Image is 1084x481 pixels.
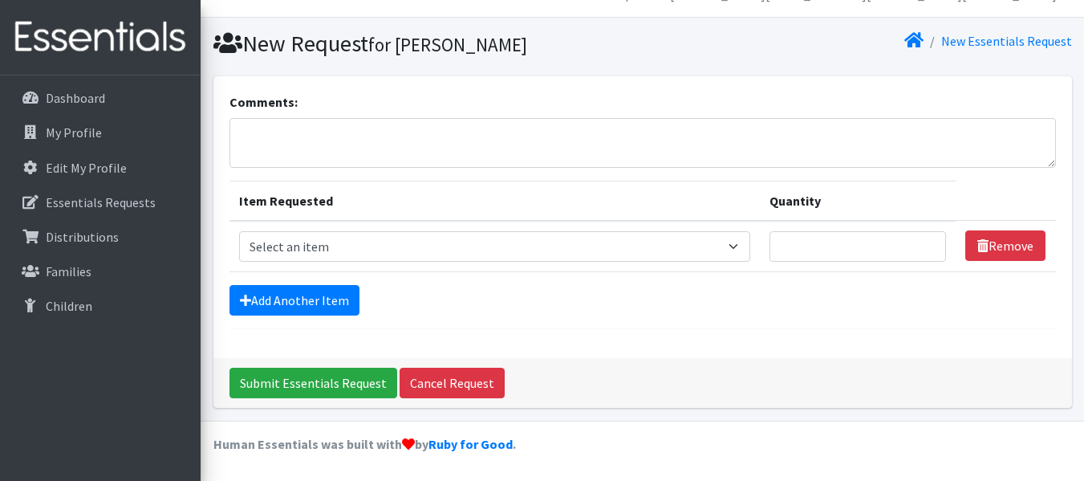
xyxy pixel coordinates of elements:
[6,221,194,253] a: Distributions
[6,152,194,184] a: Edit My Profile
[368,33,527,56] small: for [PERSON_NAME]
[46,298,92,314] p: Children
[46,90,105,106] p: Dashboard
[229,368,397,398] input: Submit Essentials Request
[213,30,637,58] h1: New Request
[6,255,194,287] a: Families
[213,436,516,452] strong: Human Essentials was built with by .
[46,263,91,279] p: Families
[400,368,505,398] a: Cancel Request
[229,181,760,221] th: Item Requested
[229,285,359,316] a: Add Another Item
[941,33,1072,49] a: New Essentials Request
[46,194,156,210] p: Essentials Requests
[46,160,127,176] p: Edit My Profile
[965,230,1045,261] a: Remove
[428,436,513,452] a: Ruby for Good
[6,186,194,218] a: Essentials Requests
[6,10,194,64] img: HumanEssentials
[760,181,956,221] th: Quantity
[46,124,102,141] p: My Profile
[229,92,298,112] label: Comments:
[6,82,194,114] a: Dashboard
[6,290,194,322] a: Children
[46,229,119,245] p: Distributions
[6,116,194,149] a: My Profile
